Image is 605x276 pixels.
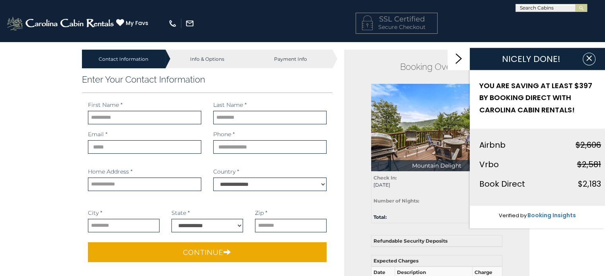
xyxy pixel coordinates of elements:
label: Zip * [255,209,267,217]
div: Airbnb [479,138,506,152]
th: Expected Charges [371,255,502,267]
h2: YOU ARE SAVING AT LEAST $397 BY BOOKING DIRECT WITH CAROLINA CABIN RENTALS! [479,79,601,116]
strike: $2,581 [577,159,601,170]
p: Mountain Delight [371,160,502,171]
label: Country * [213,168,239,176]
label: Last Name * [213,101,247,109]
div: Vrbo [479,158,499,171]
label: First Name * [88,101,123,109]
span: Book Direct [479,178,525,189]
h3: Enter Your Contact Information [82,74,333,85]
label: Home Address * [88,168,132,176]
span: Verified by [499,212,527,219]
h2: Booking Overview [371,62,502,72]
h4: SSL Certified [362,15,431,23]
img: mail-regular-white.png [185,19,194,28]
label: State * [171,209,190,217]
img: 1747838631_thumbnail.jpeg [371,84,502,171]
img: White-1-2.png [6,15,116,31]
img: phone-regular-white.png [168,19,177,28]
label: Email * [88,130,107,138]
strike: $2,606 [576,139,601,151]
h1: NICELY DONE! [479,54,583,64]
span: My Favs [126,19,148,27]
a: My Favs [116,19,150,27]
label: Phone * [213,130,235,138]
img: LOCKICON1.png [362,15,373,30]
a: Booking Insights [528,211,576,219]
div: 6 [466,197,500,203]
label: City * [88,209,102,217]
span: [DATE] [443,181,500,188]
span: [DATE] [374,181,431,188]
div: $2,183.97 [437,213,506,220]
strong: Total: [374,214,387,220]
p: Secure Checkout [362,23,431,31]
strong: Check In: [374,175,397,181]
th: Refundable Security Deposits [371,235,502,247]
div: $2,183 [578,177,601,191]
button: Continue [88,242,327,262]
strong: Number of Nights: [374,198,419,204]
